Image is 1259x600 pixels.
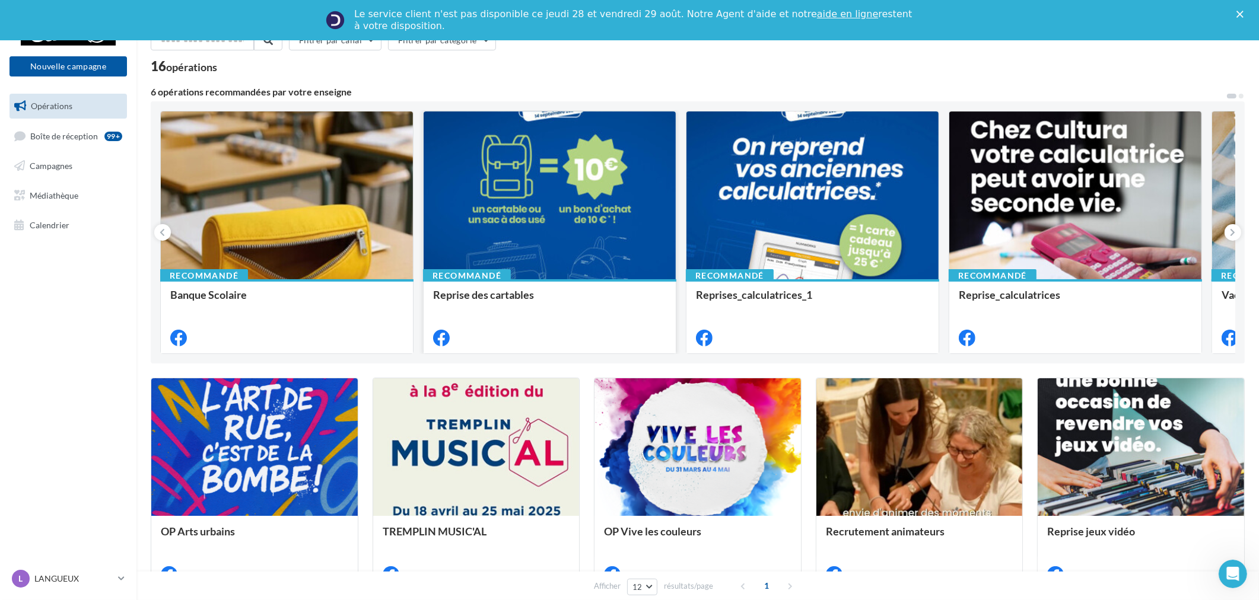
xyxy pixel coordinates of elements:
span: L [19,573,23,585]
span: OP Arts urbains [161,525,235,538]
div: Le service client n'est pas disponible ce jeudi 28 et vendredi 29 août. Notre Agent d'aide et not... [354,8,914,32]
p: LANGUEUX [34,573,113,585]
div: Recommandé [160,269,248,282]
button: Filtrer par catégorie [388,30,496,50]
div: Recommandé [686,269,774,282]
span: Recrutement animateurs [826,525,945,538]
span: Calendrier [30,219,69,229]
span: Reprise jeux vidéo [1047,525,1135,538]
span: 12 [632,582,643,592]
div: Recommandé [423,269,511,282]
div: 99+ [104,132,122,141]
span: Reprise_calculatrices [959,288,1060,301]
span: Banque Scolaire [170,288,247,301]
img: Profile image for Service-Client [326,11,345,30]
a: Campagnes [7,154,129,178]
a: Opérations [7,94,129,119]
span: TREMPLIN MUSIC'AL [383,525,487,538]
a: Calendrier [7,213,129,238]
span: Afficher [594,580,621,592]
span: OP Vive les couleurs [604,525,701,538]
div: Fermer [1236,11,1248,18]
span: Boîte de réception [30,130,98,141]
button: Filtrer par canal [289,30,381,50]
span: résultats/page [664,580,713,592]
span: Reprise des cartables [433,288,534,301]
span: Campagnes [30,161,72,171]
span: Reprises_calculatrices_1 [696,288,812,301]
div: 16 [151,60,217,73]
div: 6 opérations recommandées par votre enseigne [151,87,1226,97]
button: Nouvelle campagne [9,56,127,76]
span: Opérations [31,101,72,111]
button: 12 [627,579,657,595]
a: aide en ligne [817,8,878,20]
div: Recommandé [949,269,1037,282]
span: 1 [757,576,776,595]
a: Boîte de réception99+ [7,123,129,149]
div: opérations [166,62,217,72]
a: L LANGUEUX [9,567,127,590]
span: Médiathèque [30,190,78,200]
a: Médiathèque [7,183,129,208]
iframe: Intercom live chat [1219,560,1247,588]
